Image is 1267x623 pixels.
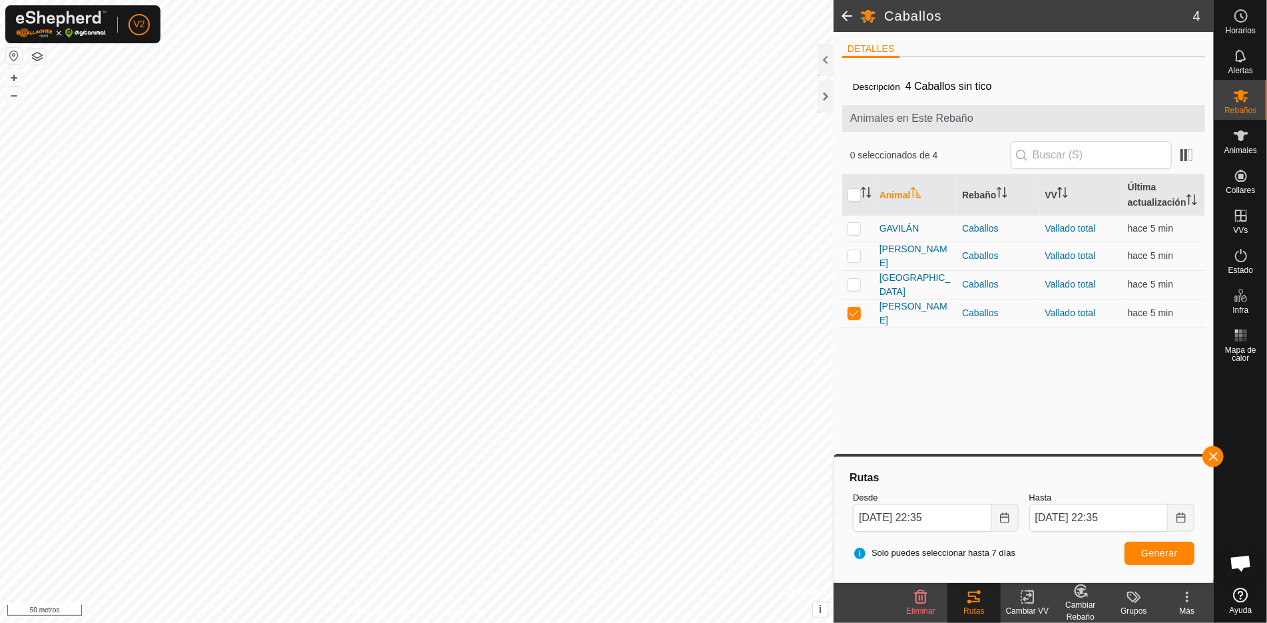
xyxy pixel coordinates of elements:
font: Más [1180,606,1195,616]
font: 4 Caballos sin tico [905,81,992,92]
font: hace 5 min [1128,250,1173,261]
font: Estado [1228,266,1253,275]
font: Alertas [1228,66,1253,75]
font: Animales [1224,146,1257,155]
font: [GEOGRAPHIC_DATA] [880,272,951,297]
button: – [6,87,22,103]
font: + [11,71,18,85]
font: Horarios [1226,26,1256,35]
font: 0 seleccionados de 4 [850,150,938,160]
font: Caballos [962,279,998,290]
p-sorticon: Activar para ordenar [997,189,1007,200]
font: DETALLES [848,43,895,54]
font: – [11,88,17,102]
button: + [6,70,22,86]
a: Chat abierto [1221,543,1261,583]
font: hace 5 min [1128,308,1173,318]
font: VVs [1233,226,1248,235]
span: 27 de agosto de 2025, 22:30 [1128,308,1173,318]
p-sorticon: Activar para ordenar [861,189,872,200]
font: V2 [133,19,144,29]
font: 4 [1193,9,1200,23]
font: Animal [880,190,911,200]
font: Generar [1141,548,1178,558]
a: Política de Privacidad [348,606,425,618]
font: Contáctanos [441,607,485,616]
font: Rebaños [1224,106,1256,115]
img: Logotipo de Gallagher [16,11,107,38]
font: Ayuda [1230,606,1252,615]
font: [PERSON_NAME] [880,301,947,325]
a: Vallado total [1045,308,1096,318]
span: 27 de agosto de 2025, 22:30 [1128,223,1173,234]
font: GAVILÁN [880,223,919,234]
font: Caballos [884,9,942,23]
font: Mapa de calor [1225,345,1256,363]
p-sorticon: Activar para ordenar [911,189,921,200]
button: i [813,602,828,617]
font: Cambiar VV [1006,606,1049,616]
input: Buscar (S) [1011,141,1172,169]
button: Elija fecha [1168,504,1194,532]
font: Collares [1226,186,1255,195]
font: Hasta [1029,493,1052,503]
font: Cambiar Rebaño [1065,600,1095,622]
span: 27 de agosto de 2025, 22:30 [1128,279,1173,290]
font: Descripción [853,82,900,92]
font: Rutas [850,472,879,483]
font: Eliminar [906,606,935,616]
font: hace 5 min [1128,279,1173,290]
font: Última actualización [1128,182,1186,208]
font: Animales en Este Rebaño [850,112,973,124]
font: hace 5 min [1128,223,1173,234]
font: Política de Privacidad [348,607,425,616]
a: Vallado total [1045,279,1096,290]
p-sorticon: Activar para ordenar [1057,189,1068,200]
span: 27 de agosto de 2025, 22:30 [1128,250,1173,261]
font: Rutas [963,606,984,616]
button: Restablecer mapa [6,48,22,64]
font: [PERSON_NAME] [880,244,947,268]
font: Infra [1232,306,1248,315]
font: VV [1045,190,1058,200]
font: Rebaño [962,190,996,200]
a: Contáctanos [441,606,485,618]
a: Ayuda [1214,582,1267,620]
font: Caballos [962,250,998,261]
button: Elija fecha [992,504,1019,532]
font: Solo puedes seleccionar hasta 7 días [872,548,1015,558]
a: Vallado total [1045,250,1096,261]
p-sorticon: Activar para ordenar [1186,196,1197,207]
font: i [819,604,822,615]
button: Capas del Mapa [29,49,45,65]
button: Generar [1125,542,1194,565]
font: Caballos [962,223,998,234]
font: Caballos [962,308,998,318]
a: Vallado total [1045,223,1096,234]
font: Grupos [1121,606,1146,616]
font: Desde [853,493,878,503]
